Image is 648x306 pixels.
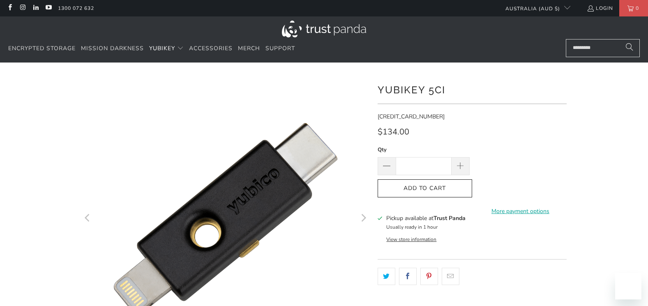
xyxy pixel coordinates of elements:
[45,5,52,12] a: Trust Panda Australia on YouTube
[420,268,438,285] a: Share this on Pinterest
[378,179,472,198] button: Add to Cart
[378,81,567,97] h1: YubiKey 5Ci
[378,145,470,154] label: Qty
[8,39,295,58] nav: Translation missing: en.navigation.header.main_nav
[587,4,613,13] a: Login
[386,185,464,192] span: Add to Cart
[58,4,94,13] a: 1300 072 632
[32,5,39,12] a: Trust Panda Australia on LinkedIn
[149,44,175,52] span: YubiKey
[386,236,436,243] button: View store information
[386,224,438,230] small: Usually ready in 1 hour
[399,268,417,285] a: Share this on Facebook
[475,207,567,216] a: More payment options
[81,39,144,58] a: Mission Darkness
[238,39,260,58] a: Merch
[566,39,640,57] input: Search...
[19,5,26,12] a: Trust Panda Australia on Instagram
[615,273,641,299] iframe: Button to launch messaging window
[282,21,366,37] img: Trust Panda Australia
[238,44,260,52] span: Merch
[378,126,409,137] span: $134.00
[386,214,466,223] h3: Pickup available at
[434,214,466,222] b: Trust Panda
[189,39,233,58] a: Accessories
[378,268,395,285] a: Share this on Twitter
[81,44,144,52] span: Mission Darkness
[8,44,76,52] span: Encrypted Storage
[619,39,640,57] button: Search
[149,39,184,58] summary: YubiKey
[442,268,459,285] a: Email this to a friend
[378,113,445,121] span: [CREDIT_CARD_NUMBER]
[6,5,13,12] a: Trust Panda Australia on Facebook
[8,39,76,58] a: Encrypted Storage
[265,44,295,52] span: Support
[189,44,233,52] span: Accessories
[265,39,295,58] a: Support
